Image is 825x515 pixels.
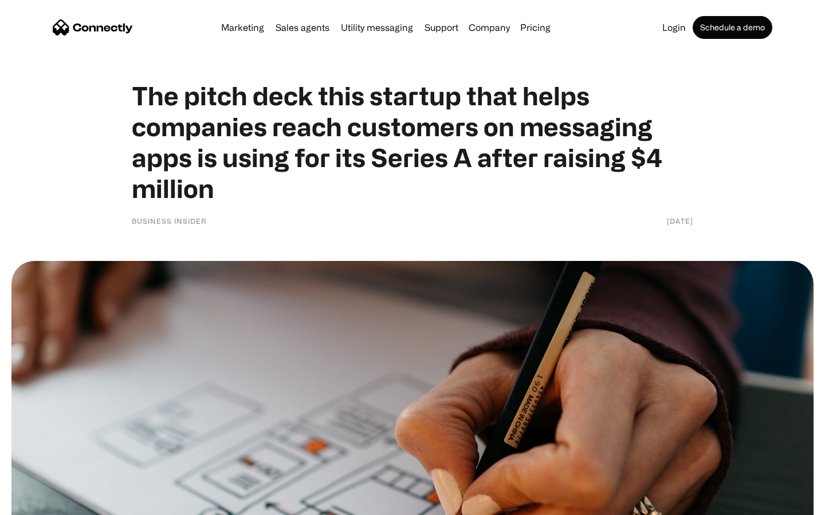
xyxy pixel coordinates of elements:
[132,215,207,227] div: Business Insider
[336,23,418,32] a: Utility messaging
[420,23,463,32] a: Support
[11,495,69,511] aside: Language selected: English
[469,19,510,35] div: Company
[271,23,334,32] a: Sales agents
[217,23,269,32] a: Marketing
[132,80,693,204] h1: The pitch deck this startup that helps companies reach customers on messaging apps is using for i...
[516,23,555,32] a: Pricing
[667,215,693,227] div: [DATE]
[465,19,513,35] div: Company
[53,19,133,36] a: home
[693,16,772,39] a: Schedule a demo
[658,23,690,32] a: Login
[23,495,69,511] ul: Language list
